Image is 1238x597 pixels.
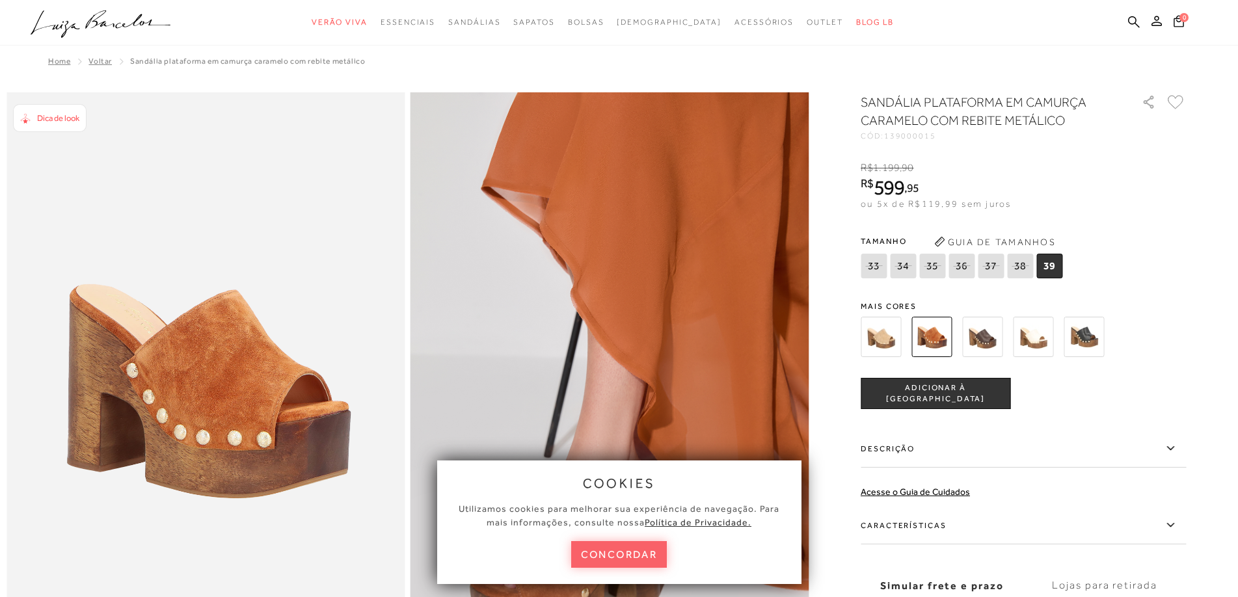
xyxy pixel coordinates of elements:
span: Tamanho [861,232,1066,251]
span: Essenciais [381,18,435,27]
a: noSubCategoriesText [807,10,843,34]
label: Descrição [861,430,1186,468]
span: cookies [583,476,656,490]
span: ADICIONAR À [GEOGRAPHIC_DATA] [861,382,1010,405]
a: Home [48,57,70,66]
img: SANDÁLIA PLATAFORMA EM CAMURÇA BEGE TITÂNIO COM REBITE METÁLICO [861,317,901,357]
span: 37 [978,254,1004,278]
a: noSubCategoriesText [312,10,368,34]
button: concordar [571,541,667,568]
button: ADICIONAR À [GEOGRAPHIC_DATA] [861,378,1010,409]
span: 38 [1007,254,1033,278]
span: Dica de look [37,113,79,123]
img: SANDÁLIA PLATAFORMA EM COURO CAFÉ COM REBITE METÁLICO [962,317,1003,357]
span: Utilizamos cookies para melhorar sua experiência de navegação. Para mais informações, consulte nossa [459,503,779,527]
span: Sapatos [513,18,554,27]
span: 35 [919,254,945,278]
span: Acessórios [734,18,794,27]
span: 599 [874,176,904,199]
span: 0 [1179,13,1189,22]
a: noSubCategoriesText [513,10,554,34]
span: 34 [890,254,916,278]
a: noSubCategoriesText [448,10,500,34]
img: SANDÁLIA PLATAFORMA EM COURO OFF WHITE COM REBITE METÁLICO [1013,317,1053,357]
span: 39 [1036,254,1062,278]
label: Características [861,507,1186,544]
a: noSubCategoriesText [617,10,721,34]
button: 0 [1170,14,1188,32]
a: Acesse o Guia de Cuidados [861,486,970,497]
div: CÓD: [861,132,1121,140]
h1: SANDÁLIA PLATAFORMA EM CAMURÇA CARAMELO COM REBITE METÁLICO [861,93,1105,129]
img: SANDÁLIA PLATAFORMA EM CAMURÇA CARAMELO COM REBITE METÁLICO [911,317,952,357]
span: Mais cores [861,302,1186,310]
span: 90 [902,162,913,174]
i: R$ [861,178,874,189]
span: Sandálias [448,18,500,27]
a: noSubCategoriesText [568,10,604,34]
span: [DEMOGRAPHIC_DATA] [617,18,721,27]
img: SANDÁLIA PLATAFORMA EM COURO PRETO COM REBITE METÁLICO [1064,317,1104,357]
i: , [900,162,914,174]
i: R$ [861,162,873,174]
a: Voltar [88,57,112,66]
a: Política de Privacidade. [645,517,751,527]
span: Verão Viva [312,18,368,27]
span: 1.199 [873,162,900,174]
a: BLOG LB [856,10,894,34]
span: 95 [907,181,919,194]
span: BLOG LB [856,18,894,27]
a: noSubCategoriesText [381,10,435,34]
span: 33 [861,254,887,278]
span: 139000015 [884,131,936,140]
button: Guia de Tamanhos [930,232,1060,252]
span: Outlet [807,18,843,27]
span: Bolsas [568,18,604,27]
span: 36 [949,254,975,278]
span: SANDÁLIA PLATAFORMA EM CAMURÇA CARAMELO COM REBITE METÁLICO [130,57,365,66]
span: ou 5x de R$119,99 sem juros [861,198,1011,209]
i: , [904,182,919,194]
a: noSubCategoriesText [734,10,794,34]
